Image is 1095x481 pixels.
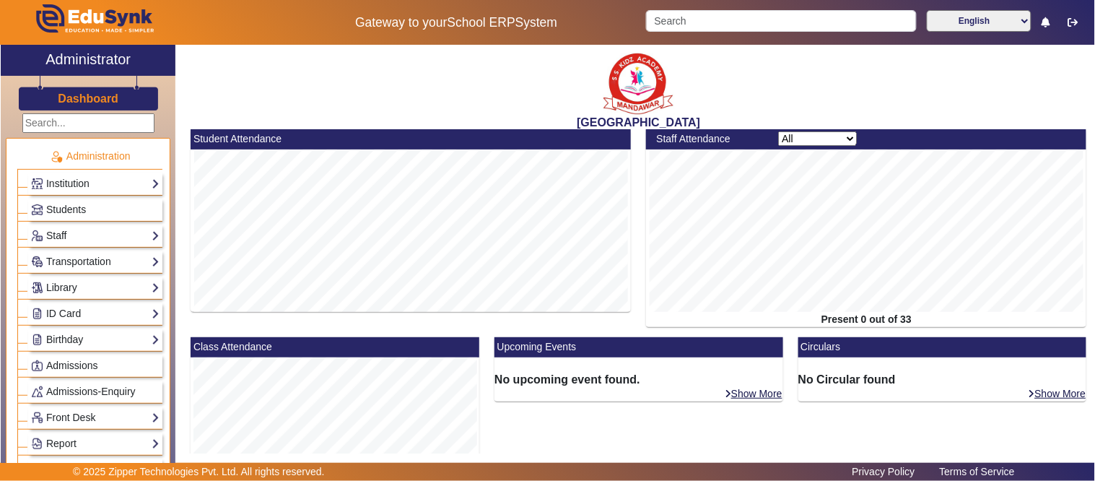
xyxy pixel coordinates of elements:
img: Students.png [32,204,43,215]
mat-card-header: Upcoming Events [494,337,783,357]
a: Administrator [1,45,175,76]
span: Admissions-Enquiry [46,386,136,397]
span: Students [46,204,86,215]
img: Admissions.png [32,360,43,371]
span: School ERP [448,15,515,30]
a: Terms of Service [933,462,1022,481]
a: Show More [724,387,783,400]
mat-card-header: Student Attendance [191,129,631,149]
h3: Dashboard [58,92,118,105]
a: Show More [1028,387,1087,400]
a: Admissions-Enquiry [31,383,160,400]
mat-card-header: Circulars [798,337,1087,357]
input: Search [646,10,916,32]
span: Admissions [46,360,98,371]
a: Admissions [31,357,160,374]
p: Administration [17,149,162,164]
h2: [GEOGRAPHIC_DATA] [183,116,1094,129]
a: Dashboard [57,91,119,106]
div: Present 0 out of 33 [646,312,1086,327]
h5: Gateway to your System [282,15,631,30]
img: b9104f0a-387a-4379-b368-ffa933cda262 [603,48,675,116]
img: Behavior-reports.png [32,386,43,397]
h2: Administrator [45,51,131,68]
h6: No upcoming event found. [494,373,783,386]
h6: No Circular found [798,373,1087,386]
a: Students [31,201,160,218]
div: Staff Attendance [649,131,771,147]
a: Privacy Policy [845,462,922,481]
p: © 2025 Zipper Technologies Pvt. Ltd. All rights reserved. [73,464,325,480]
input: Search... [22,113,154,133]
mat-card-header: Class Attendance [191,337,479,357]
img: Administration.png [50,150,63,163]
